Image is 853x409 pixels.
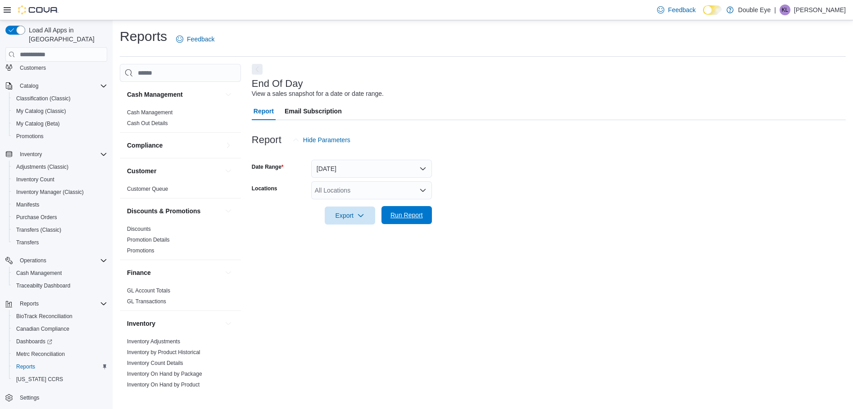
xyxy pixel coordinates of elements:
[187,35,214,44] span: Feedback
[16,81,42,91] button: Catalog
[16,298,107,309] span: Reports
[289,131,354,149] button: Hide Parameters
[127,319,221,328] button: Inventory
[9,360,111,373] button: Reports
[127,298,166,305] span: GL Transactions
[9,211,111,224] button: Purchase Orders
[127,319,155,328] h3: Inventory
[127,120,168,127] span: Cash Out Details
[13,361,107,372] span: Reports
[127,166,156,175] h3: Customer
[127,225,151,233] span: Discounts
[16,120,60,127] span: My Catalog (Beta)
[16,313,73,320] span: BioTrack Reconciliation
[223,318,234,329] button: Inventory
[16,149,107,160] span: Inventory
[252,185,277,192] label: Locations
[16,363,35,370] span: Reports
[782,4,789,15] span: KL
[16,201,39,208] span: Manifests
[223,89,234,100] button: Cash Management
[127,90,183,99] h3: Cash Management
[668,5,695,14] span: Feedback
[127,247,154,254] a: Promotions
[13,280,74,291] a: Traceabilty Dashboard
[127,207,221,216] button: Discounts & Promotions
[2,61,111,74] button: Customers
[390,211,423,220] span: Run Report
[9,310,111,323] button: BioTrack Reconciliation
[16,325,69,333] span: Canadian Compliance
[13,311,107,322] span: BioTrack Reconciliation
[20,257,46,264] span: Operations
[16,81,107,91] span: Catalog
[16,298,42,309] button: Reports
[20,300,39,307] span: Reports
[2,391,111,404] button: Settings
[127,109,172,116] a: Cash Management
[13,268,107,279] span: Cash Management
[13,225,107,235] span: Transfers (Classic)
[325,207,375,225] button: Export
[252,89,384,99] div: View a sales snapshot for a date or date range.
[9,117,111,130] button: My Catalog (Beta)
[223,166,234,176] button: Customer
[127,226,151,232] a: Discounts
[285,102,342,120] span: Email Subscription
[13,174,107,185] span: Inventory Count
[9,198,111,211] button: Manifests
[120,224,241,260] div: Discounts & Promotions
[127,268,221,277] button: Finance
[13,212,61,223] a: Purchase Orders
[9,236,111,249] button: Transfers
[13,174,58,185] a: Inventory Count
[653,1,699,19] a: Feedback
[13,374,107,385] span: Washington CCRS
[127,287,170,294] span: GL Account Totals
[13,349,68,360] a: Metrc Reconciliation
[13,187,87,198] a: Inventory Manager (Classic)
[20,82,38,90] span: Catalog
[774,4,776,15] p: |
[127,90,221,99] button: Cash Management
[9,161,111,173] button: Adjustments (Classic)
[120,27,167,45] h1: Reports
[127,371,202,377] a: Inventory On Hand by Package
[16,133,44,140] span: Promotions
[9,348,111,360] button: Metrc Reconciliation
[16,189,84,196] span: Inventory Manager (Classic)
[13,118,64,129] a: My Catalog (Beta)
[127,349,200,355] a: Inventory by Product Historical
[9,279,111,292] button: Traceabilty Dashboard
[120,107,241,132] div: Cash Management
[127,237,170,243] a: Promotion Details
[16,392,43,403] a: Settings
[9,186,111,198] button: Inventory Manager (Classic)
[127,236,170,243] span: Promotion Details
[16,149,45,160] button: Inventory
[172,30,218,48] a: Feedback
[13,162,72,172] a: Adjustments (Classic)
[9,92,111,105] button: Classification (Classic)
[16,270,62,277] span: Cash Management
[20,394,39,401] span: Settings
[13,212,107,223] span: Purchase Orders
[127,166,221,175] button: Customer
[13,187,107,198] span: Inventory Manager (Classic)
[13,237,107,248] span: Transfers
[13,162,107,172] span: Adjustments (Classic)
[223,140,234,151] button: Compliance
[127,338,180,345] a: Inventory Adjustments
[127,381,200,388] span: Inventory On Hand by Product
[794,4,846,15] p: [PERSON_NAME]
[16,226,61,234] span: Transfers (Classic)
[127,360,183,366] a: Inventory Count Details
[13,268,65,279] a: Cash Management
[18,5,59,14] img: Cova
[127,382,200,388] a: Inventory On Hand by Product
[9,130,111,143] button: Promotions
[13,336,56,347] a: Dashboards
[13,225,65,235] a: Transfers (Classic)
